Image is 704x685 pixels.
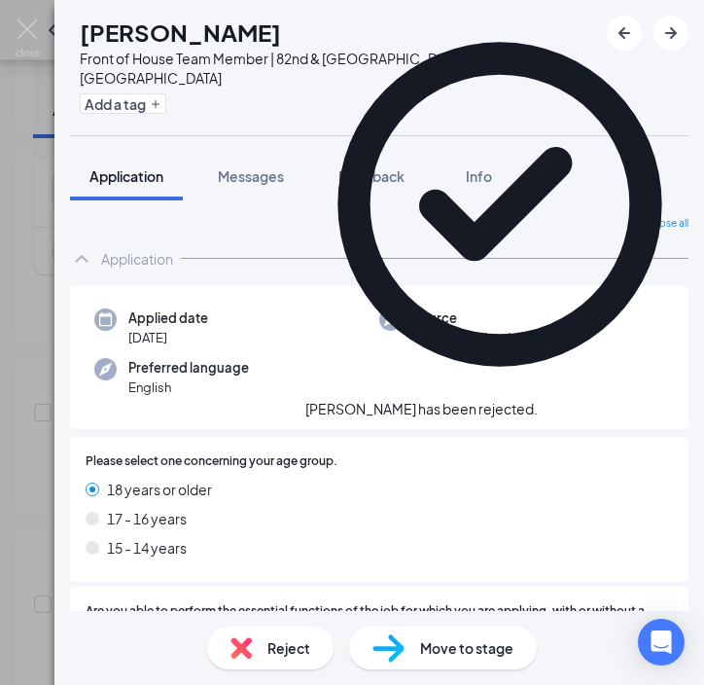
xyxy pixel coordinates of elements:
span: 18 years or older [107,479,212,500]
div: [PERSON_NAME] has been rejected. [305,399,538,419]
span: 15 - 14 years [107,537,187,559]
h1: [PERSON_NAME] [80,16,281,49]
span: Move to stage [420,637,513,659]
svg: CheckmarkCircle [305,10,694,399]
span: Applied date [128,308,208,328]
span: 17 - 16 years [107,508,187,529]
div: Open Intercom Messenger [638,619,685,666]
span: English [128,378,249,397]
button: PlusAdd a tag [80,93,166,114]
svg: ChevronUp [70,247,93,270]
span: Are you able to perform the essential functions of the job for which you are applying, with or wi... [86,602,673,639]
span: Please select one concerning your age group. [86,452,337,471]
span: Messages [218,167,284,185]
div: Application [101,249,173,269]
span: Reject [267,637,310,659]
div: Front of House Team Member | 82nd & [GEOGRAPHIC_DATA] at 82nd & [GEOGRAPHIC_DATA] [80,49,597,88]
span: Preferred language [128,358,249,378]
svg: Plus [150,98,161,110]
span: [DATE] [128,328,208,347]
span: Application [89,167,163,185]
